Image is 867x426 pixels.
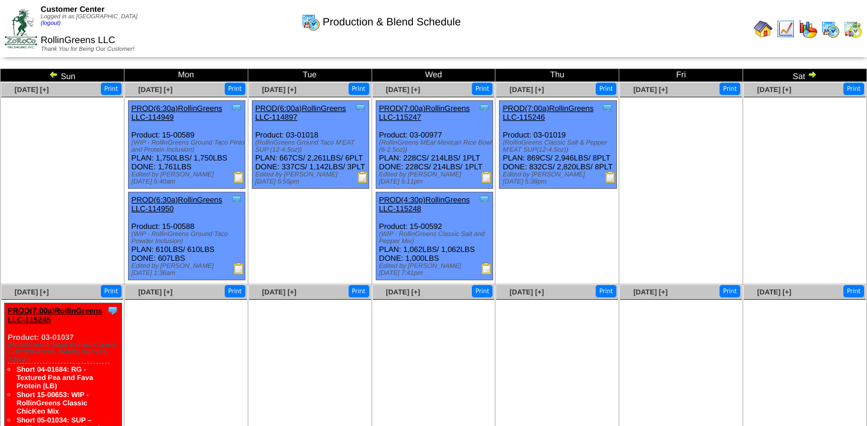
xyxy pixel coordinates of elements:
[255,171,369,185] div: Edited by [PERSON_NAME] [DATE] 6:55pm
[128,192,245,280] div: Product: 15-00588 PLAN: 610LBS / 610LBS DONE: 607LBS
[478,102,490,114] img: Tooltip
[132,104,222,122] a: PROD(6:30a)RollinGreens LLC-114949
[233,171,245,183] img: Production Report
[124,69,248,82] td: Mon
[248,69,372,82] td: Tue
[101,83,121,95] button: Print
[503,139,616,153] div: (RollinGreens Classic Salt & Pepper M'EAT SUP(12-4.5oz))
[41,35,115,45] span: RollinGreens LLC
[633,288,668,296] a: [DATE] [+]
[799,19,817,38] img: graph.gif
[1,69,124,82] td: Sun
[107,304,119,316] img: Tooltip
[619,69,743,82] td: Fri
[754,19,773,38] img: home.gif
[225,83,245,95] button: Print
[41,14,137,27] span: Logged in as [GEOGRAPHIC_DATA]
[386,86,420,94] a: [DATE] [+]
[843,285,864,297] button: Print
[481,171,492,183] img: Production Report
[596,285,616,297] button: Print
[472,83,492,95] button: Print
[495,69,619,82] td: Thu
[323,16,461,28] span: Production & Blend Schedule
[301,12,320,31] img: calendarprod.gif
[376,192,493,280] div: Product: 15-00592 PLAN: 1,062LBS / 1,062LBS DONE: 1,000LBS
[49,70,58,79] img: arrowleft.gif
[233,263,245,274] img: Production Report
[132,231,245,245] div: (WIP - RollinGreens Ground Taco Powder Inclusion)
[776,19,795,38] img: line_graph.gif
[15,288,49,296] a: [DATE] [+]
[757,86,792,94] a: [DATE] [+]
[372,69,495,82] td: Wed
[379,104,470,122] a: PROD(7:00a)RollinGreens LLC-115247
[602,102,613,114] img: Tooltip
[255,104,346,122] a: PROD(6:00a)RollinGreens LLC-114897
[354,102,366,114] img: Tooltip
[379,263,493,277] div: Edited by [PERSON_NAME] [DATE] 7:41pm
[255,139,369,153] div: (RollinGreens Ground Taco M'EAT SUP (12-4.5oz))
[8,306,102,324] a: PROD(7:00a)RollinGreens LLC-115245
[379,139,493,153] div: (RollinGreens MEat Mexican Rice Bowl (6-2.5oz))
[262,288,296,296] a: [DATE] [+]
[349,285,369,297] button: Print
[132,263,245,277] div: Edited by [PERSON_NAME] [DATE] 1:36am
[743,69,867,82] td: Sat
[17,391,88,415] a: Short 15-00653: WIP - RollinGreens Classic ChicKen Mix
[481,263,492,274] img: Production Report
[231,102,242,114] img: Tooltip
[101,285,121,297] button: Print
[510,288,544,296] a: [DATE] [+]
[41,46,134,53] span: Thank You for Being Our Customer!
[349,83,369,95] button: Print
[41,20,61,27] a: (logout)
[139,288,173,296] span: [DATE] [+]
[17,365,93,390] a: Short 04-01684: RG - Textured Pea and Fava Protein (LB)
[132,171,245,185] div: Edited by [PERSON_NAME] [DATE] 5:40am
[720,285,740,297] button: Print
[503,171,616,185] div: Edited by [PERSON_NAME] [DATE] 5:38pm
[252,101,369,189] div: Product: 03-01018 PLAN: 667CS / 2,261LBS / 6PLT DONE: 337CS / 1,142LBS / 3PLT
[379,171,493,185] div: Edited by [PERSON_NAME] [DATE] 5:11pm
[357,171,369,183] img: Production Report
[41,5,104,14] span: Customer Center
[262,86,296,94] a: [DATE] [+]
[843,19,862,38] img: calendarinout.gif
[386,288,420,296] a: [DATE] [+]
[225,285,245,297] button: Print
[139,86,173,94] a: [DATE] [+]
[379,195,470,213] a: PROD(4:30p)RollinGreens LLC-115248
[132,195,222,213] a: PROD(6:30a)RollinGreens LLC-114950
[510,86,544,94] a: [DATE] [+]
[605,171,616,183] img: Production Report
[503,104,593,122] a: PROD(7:00a)RollinGreens LLC-115246
[478,194,490,205] img: Tooltip
[720,83,740,95] button: Print
[807,70,817,79] img: arrowright.gif
[757,288,792,296] a: [DATE] [+]
[15,86,49,94] a: [DATE] [+]
[821,19,840,38] img: calendarprod.gif
[379,231,493,245] div: (WIP - RollinGreens Classic Salt and Pepper Mix)
[8,342,121,363] div: (RollinGreens Plant Protein Classic CHIC'[PERSON_NAME] SUP (12-4.5oz) )
[472,285,492,297] button: Print
[5,9,37,48] img: ZoRoCo_Logo(Green%26Foil)%20jpg.webp
[596,83,616,95] button: Print
[376,101,493,189] div: Product: 03-00977 PLAN: 228CS / 214LBS / 1PLT DONE: 228CS / 214LBS / 1PLT
[843,83,864,95] button: Print
[633,86,668,94] a: [DATE] [+]
[128,101,245,189] div: Product: 15-00589 PLAN: 1,750LBS / 1,750LBS DONE: 1,761LBS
